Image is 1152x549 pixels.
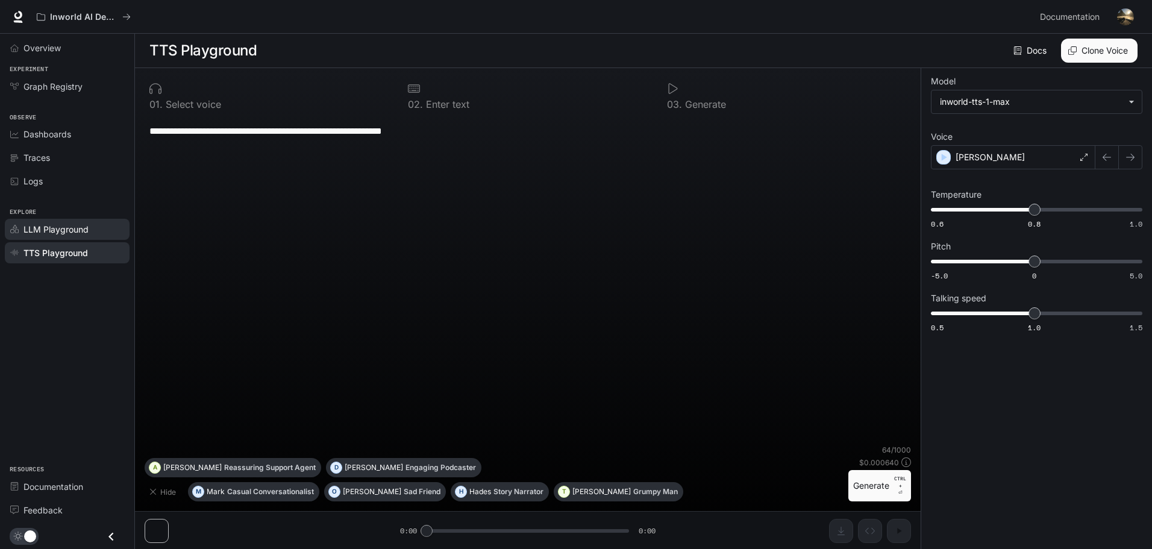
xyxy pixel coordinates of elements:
[23,151,50,164] span: Traces
[5,37,130,58] a: Overview
[956,151,1025,163] p: [PERSON_NAME]
[931,242,951,251] p: Pitch
[149,99,163,109] p: 0 1 .
[451,482,549,501] button: HHadesStory Narrator
[931,77,956,86] p: Model
[163,99,221,109] p: Select voice
[5,500,130,521] a: Feedback
[5,242,130,263] a: TTS Playground
[1113,5,1138,29] button: User avatar
[1117,8,1134,25] img: User avatar
[50,12,117,22] p: Inworld AI Demos
[848,470,911,501] button: GenerateCTRL +⏎
[23,42,61,54] span: Overview
[882,445,911,455] p: 64 / 1000
[894,475,906,497] p: ⏎
[423,99,469,109] p: Enter text
[408,99,423,109] p: 0 2 .
[23,480,83,493] span: Documentation
[224,464,316,471] p: Reassuring Support Agent
[23,504,63,516] span: Feedback
[5,219,130,240] a: LLM Playground
[207,488,225,495] p: Mark
[1040,10,1100,25] span: Documentation
[23,223,89,236] span: LLM Playground
[1028,219,1041,229] span: 0.8
[98,524,125,549] button: Close drawer
[1130,322,1142,333] span: 1.5
[633,488,678,495] p: Grumpy Man
[343,488,401,495] p: [PERSON_NAME]
[227,488,314,495] p: Casual Conversationalist
[5,76,130,97] a: Graph Registry
[5,147,130,168] a: Traces
[324,482,446,501] button: O[PERSON_NAME]Sad Friend
[31,5,136,29] button: All workspaces
[149,39,257,63] h1: TTS Playground
[572,488,631,495] p: [PERSON_NAME]
[931,322,944,333] span: 0.5
[940,96,1122,108] div: inworld-tts-1-max
[1011,39,1051,63] a: Docs
[23,128,71,140] span: Dashboards
[5,171,130,192] a: Logs
[163,464,222,471] p: [PERSON_NAME]
[405,464,476,471] p: Engaging Podcaster
[931,133,953,141] p: Voice
[1035,5,1109,29] a: Documentation
[23,246,88,259] span: TTS Playground
[326,458,481,477] button: D[PERSON_NAME]Engaging Podcaster
[188,482,319,501] button: MMarkCasual Conversationalist
[931,294,986,303] p: Talking speed
[931,90,1142,113] div: inworld-tts-1-max
[24,529,36,542] span: Dark mode toggle
[145,458,321,477] button: A[PERSON_NAME]Reassuring Support Agent
[5,124,130,145] a: Dashboards
[145,482,183,501] button: Hide
[1032,271,1036,281] span: 0
[149,458,160,477] div: A
[23,175,43,187] span: Logs
[469,488,491,495] p: Hades
[859,457,899,468] p: $ 0.000640
[1130,219,1142,229] span: 1.0
[931,190,981,199] p: Temperature
[667,99,682,109] p: 0 3 .
[1061,39,1138,63] button: Clone Voice
[404,488,440,495] p: Sad Friend
[559,482,569,501] div: T
[329,482,340,501] div: O
[682,99,726,109] p: Generate
[331,458,342,477] div: D
[1028,322,1041,333] span: 1.0
[455,482,466,501] div: H
[5,476,130,497] a: Documentation
[193,482,204,501] div: M
[493,488,543,495] p: Story Narrator
[554,482,683,501] button: T[PERSON_NAME]Grumpy Man
[894,475,906,489] p: CTRL +
[1130,271,1142,281] span: 5.0
[345,464,403,471] p: [PERSON_NAME]
[931,219,944,229] span: 0.6
[931,271,948,281] span: -5.0
[23,80,83,93] span: Graph Registry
